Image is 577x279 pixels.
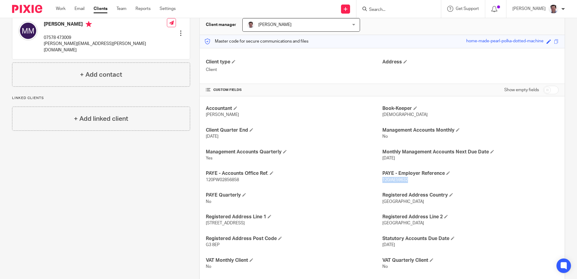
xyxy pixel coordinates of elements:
h4: Management Accounts Monthly [382,127,559,133]
label: Show empty fields [504,87,539,93]
a: Reports [135,6,151,12]
h4: Registered Address Line 2 [382,214,559,220]
h4: Client type [206,59,382,65]
span: [DEMOGRAPHIC_DATA] [382,113,428,117]
h4: Registered Address Line 1 [206,214,382,220]
span: No [206,200,211,204]
h4: + Add contact [80,70,122,79]
h3: Client manager [206,22,236,28]
p: [PERSON_NAME] [512,6,546,12]
h4: + Add linked client [74,114,128,123]
h4: PAYE - Accounts Office Ref. [206,170,382,177]
span: [DATE] [382,156,395,160]
h4: PAYE - Employer Reference [382,170,559,177]
img: Pixie [12,5,42,13]
h4: Statutory Accounts Due Date [382,236,559,242]
p: Client [206,67,382,73]
span: No [382,265,388,269]
a: Settings [160,6,176,12]
span: [PERSON_NAME] [206,113,239,117]
span: G3 8EP [206,243,220,247]
input: Search [368,7,423,13]
i: Primary [86,21,92,27]
a: Email [75,6,84,12]
p: Master code for secure communications and files [204,38,308,44]
h4: Monthly Management Accounts Next Due Date [382,149,559,155]
h4: CUSTOM FIELDS [206,88,382,92]
h4: [PERSON_NAME] [44,21,167,29]
span: [PERSON_NAME] [258,23,292,27]
span: [STREET_ADDRESS] [206,221,245,225]
p: Linked clients [12,96,190,101]
span: No [206,265,211,269]
h4: VAT Quarterly Client [382,257,559,264]
h4: PAYE Quarterly [206,192,382,198]
span: Yes [206,156,212,160]
img: Facebook%20Profile%20picture%20(2).jpg [247,21,254,28]
a: Work [56,6,65,12]
h4: Address [382,59,559,65]
span: 120/AE59632 [382,178,408,182]
span: [DATE] [206,134,218,139]
p: 07578 473009 [44,35,167,41]
span: 120PW02856858 [206,178,239,182]
h4: Registered Address Country [382,192,559,198]
span: [GEOGRAPHIC_DATA] [382,221,424,225]
h4: Client Quarter End [206,127,382,133]
span: Get Support [456,7,479,11]
div: home-made-pearl-polka-dotted-machine [466,38,544,45]
h4: Registered Address Post Code [206,236,382,242]
img: Facebook%20Profile%20picture%20(2).jpg [549,4,558,14]
h4: VAT Monthly Client [206,257,382,264]
span: No [382,134,388,139]
h4: Management Accounts Quarterly [206,149,382,155]
img: svg%3E [18,21,38,40]
p: [PERSON_NAME][EMAIL_ADDRESS][PERSON_NAME][DOMAIN_NAME] [44,41,167,53]
h4: Book-Keeper [382,105,559,112]
span: [GEOGRAPHIC_DATA] [382,200,424,204]
h4: Accountant [206,105,382,112]
span: [DATE] [382,243,395,247]
a: Team [116,6,126,12]
a: Clients [94,6,107,12]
